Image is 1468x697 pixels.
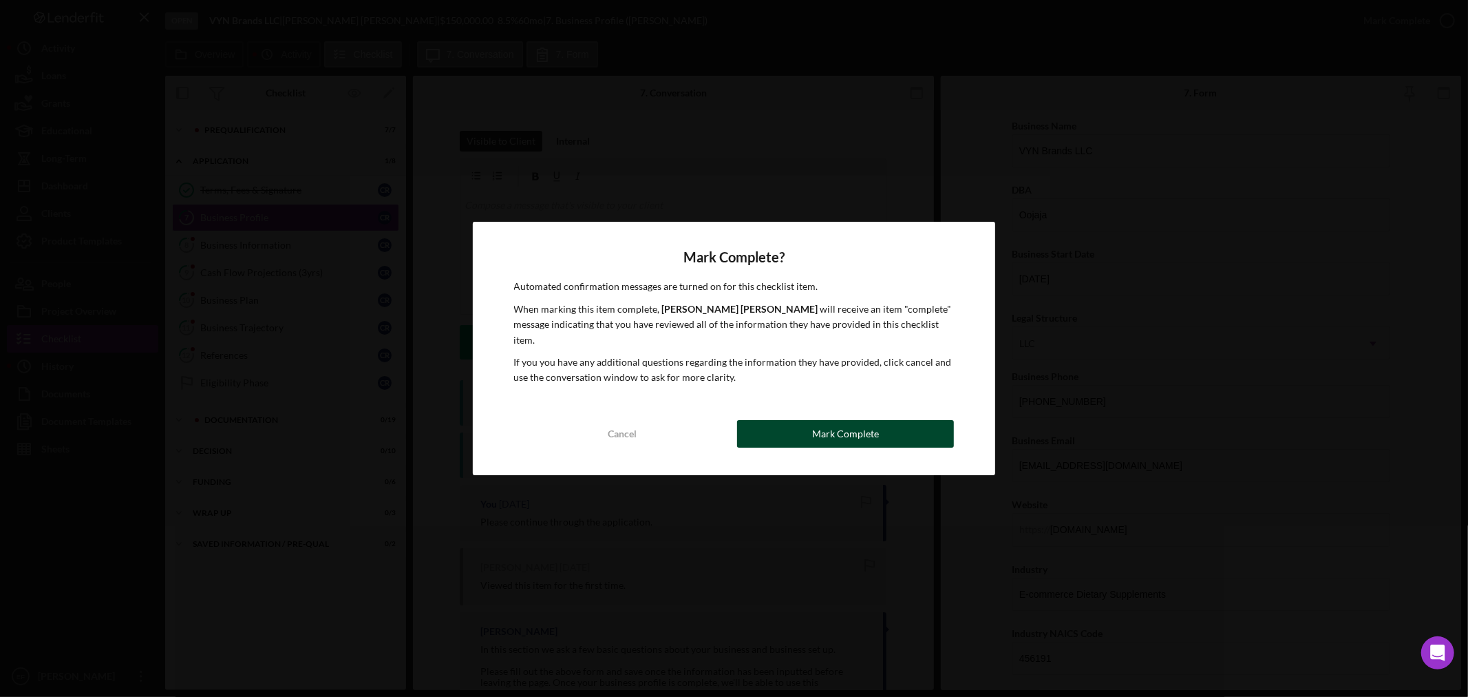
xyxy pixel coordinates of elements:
[514,279,955,294] p: Automated confirmation messages are turned on for this checklist item.
[737,420,954,448] button: Mark Complete
[812,420,879,448] div: Mark Complete
[514,355,955,386] p: If you you have any additional questions regarding the information they have provided, click canc...
[514,420,731,448] button: Cancel
[514,302,955,348] p: When marking this item complete, will receive an item "complete" message indicating that you have...
[514,249,955,265] h4: Mark Complete?
[662,303,818,315] b: [PERSON_NAME] [PERSON_NAME]
[608,420,637,448] div: Cancel
[1421,636,1454,669] div: Open Intercom Messenger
